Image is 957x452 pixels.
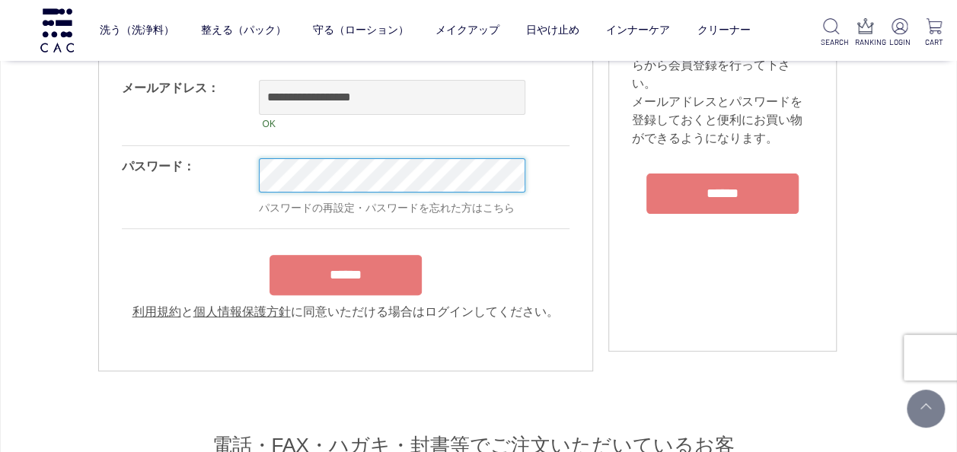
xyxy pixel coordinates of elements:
a: 利用規約 [132,305,181,318]
a: RANKING [854,18,876,48]
a: 個人情報保護方針 [193,305,291,318]
label: メールアドレス： [122,81,219,94]
label: パスワード： [122,160,195,173]
a: パスワードの再設定・パスワードを忘れた方はこちら [259,202,515,214]
a: LOGIN [888,18,911,48]
a: 整える（パック） [201,11,286,49]
a: 日やけ止め [526,11,579,49]
a: 洗う（洗浄料） [100,11,174,49]
a: 守る（ローション） [313,11,409,49]
div: OK [259,115,525,133]
a: SEARCH [821,18,843,48]
a: インナーケア [606,11,670,49]
p: RANKING [854,37,876,48]
p: CART [923,37,945,48]
div: 初めてご利用のお客様は、こちらから会員登録を行って下さい。 メールアドレスとパスワードを登録しておくと便利にお買い物ができるようになります。 [632,38,813,148]
a: クリーナー [697,11,750,49]
div: と に同意いただける場合はログインしてください。 [122,303,569,321]
a: メイクアップ [435,11,499,49]
img: logo [38,8,76,52]
p: SEARCH [821,37,843,48]
a: CART [923,18,945,48]
p: LOGIN [888,37,911,48]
